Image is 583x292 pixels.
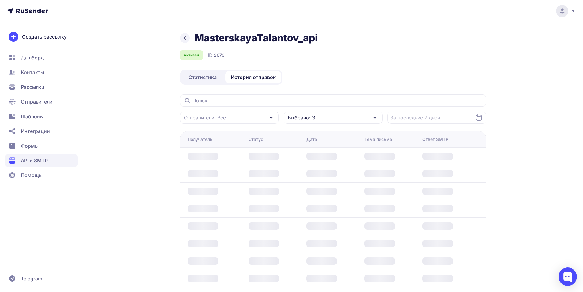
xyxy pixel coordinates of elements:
[225,71,281,83] a: История отправок
[21,98,53,105] span: Отправители
[21,113,44,120] span: Шаблоны
[21,142,39,150] span: Формы
[181,71,224,83] a: Статистика
[21,157,48,164] span: API и SMTP
[21,172,42,179] span: Помощь
[364,136,392,142] div: Тема письма
[208,51,225,59] div: ID
[21,83,44,91] span: Рассылки
[189,74,217,81] span: Статистика
[231,74,276,81] span: История отправок
[21,127,50,135] span: Интеграции
[22,33,67,40] span: Создать рассылку
[288,114,315,121] span: Выбрано: 3
[422,136,448,142] div: Ответ SMTP
[21,275,42,282] span: Telegram
[188,136,212,142] div: Получатель
[249,136,263,142] div: Статус
[21,54,44,61] span: Дашборд
[184,114,226,121] span: Отправители: Все
[195,32,318,44] h1: MasterskayaTalantov_api
[5,272,78,285] a: Telegram
[214,52,225,58] span: 2679
[21,69,44,76] span: Контакты
[180,94,486,107] input: Поиск
[387,112,486,124] input: Datepicker input
[184,53,199,58] span: Активен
